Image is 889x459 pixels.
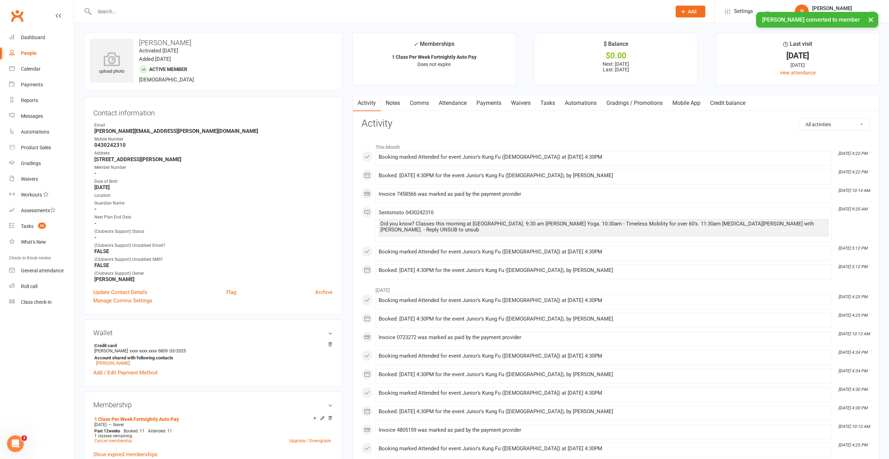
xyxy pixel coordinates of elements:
[93,451,158,458] a: Show expired memberships
[353,95,381,111] a: Activity
[381,95,405,111] a: Notes
[113,422,124,427] span: Never
[838,331,870,336] i: [DATE] 10:13 AM
[783,40,812,52] div: Last visit
[94,192,333,199] div: Location
[139,48,178,54] time: Activated [DATE]
[838,424,870,429] i: [DATE] 10:13 AM
[94,214,333,221] div: Next Plan End Date
[838,188,870,193] i: [DATE] 10:14 AM
[94,156,333,163] strong: [STREET_ADDRESS][PERSON_NAME]
[795,5,809,19] div: JL
[9,279,74,294] a: Roll call
[9,187,74,203] a: Workouts
[379,173,829,179] div: Booked: [DATE] 4:30PM for the event Junior's Kung Fu ([DEMOGRAPHIC_DATA]), by [PERSON_NAME]
[94,422,107,427] span: [DATE]
[9,294,74,310] a: Class kiosk mode
[94,429,109,433] span: Past 12
[379,297,829,303] div: Booking marked Attended for event Junior's Kung Fu ([DEMOGRAPHIC_DATA]) at [DATE] 4:30PM
[541,52,691,59] div: $0.00
[289,438,331,443] a: Upgrade / Downgrade
[94,206,333,212] strong: -
[8,7,26,24] a: Clubworx
[96,360,130,366] a: [PERSON_NAME]
[149,66,187,72] span: Active member
[94,234,333,241] strong: -
[94,228,333,235] div: (Clubworx Support) Status
[472,95,506,111] a: Payments
[838,406,867,410] i: [DATE] 4:30 PM
[93,429,122,433] div: weeks
[602,95,668,111] a: Gradings / Promotions
[9,140,74,156] a: Product Sales
[21,82,43,87] div: Payments
[379,353,829,359] div: Booking marked Attended for event Junior's Kung Fu ([DEMOGRAPHIC_DATA]) at [DATE] 4:30PM
[379,191,829,197] div: Invoice 7458566 was marked as paid by the payment provider
[668,95,705,111] a: Mobile App
[9,30,74,45] a: Dashboard
[9,263,74,279] a: General attendance kiosk mode
[21,208,56,213] div: Assessments
[838,368,867,373] i: [DATE] 4:34 PM
[93,296,152,305] a: Manage Comms Settings
[93,342,333,367] li: [PERSON_NAME]
[362,140,870,151] li: This Month
[838,443,867,447] i: [DATE] 4:25 PM
[226,288,236,296] a: Flag
[506,95,535,111] a: Waivers
[94,433,132,438] span: 1 classes remaining
[7,435,24,452] iframe: Intercom live chat
[541,61,691,72] p: Next: [DATE] Last: [DATE]
[21,145,51,150] div: Product Sales
[94,164,333,171] div: Member Number
[21,284,37,289] div: Roll call
[94,343,329,348] strong: Credit card
[734,3,753,19] span: Settings
[94,256,333,263] div: (Clubworx Support) Unsubbed SMS?
[90,39,336,46] h3: [PERSON_NAME]
[94,438,132,443] a: Cancel membership
[148,429,172,433] span: Attended: 11
[379,335,829,340] div: Invoice 0723272 was marked as paid by the payment provider
[94,184,333,191] strong: [DATE]
[838,350,867,355] i: [DATE] 4:34 PM
[90,52,133,75] div: upload photo
[94,248,333,254] strong: FALSE
[93,368,157,377] a: Add / Edit Payment Method
[9,234,74,250] a: What's New
[812,12,869,18] div: Head Academy Leichhardt
[362,118,870,129] h3: Activity
[94,150,333,157] div: Address
[94,262,333,268] strong: FALSE
[38,223,46,229] span: 30
[838,207,867,211] i: [DATE] 9:35 AM
[94,242,333,249] div: (Clubworx Support) Unsubbed Email?
[417,62,451,67] span: Does not expire
[93,288,147,296] a: Update Contact Details
[379,249,829,255] div: Booking marked Attended for event Junior's Kung Fu ([DEMOGRAPHIC_DATA]) at [DATE] 4:30PM
[94,170,333,177] strong: -
[9,45,74,61] a: People
[21,192,42,198] div: Workouts
[434,95,472,111] a: Attendance
[865,12,877,27] button: ×
[21,98,38,103] div: Reports
[9,203,74,218] a: Assessments
[9,156,74,171] a: Gradings
[21,239,46,245] div: What's New
[392,54,476,60] strong: 1 Class Per Week Fortnightly Auto Pay
[94,200,333,207] div: Guardian Name
[21,160,41,166] div: Gradings
[535,95,560,111] a: Tasks
[405,95,434,111] a: Comms
[21,268,64,273] div: General attendance
[21,66,41,72] div: Calendar
[723,61,873,69] div: [DATE]
[379,209,433,216] span: Sent sms to 0430242310
[379,409,829,415] div: Booked: [DATE] 4:30PM for the event Junior's Kung Fu ([DEMOGRAPHIC_DATA]), by [PERSON_NAME]
[379,427,829,433] div: Invoice 4805159 was marked as paid by the payment provider
[688,9,697,14] span: Add
[838,313,867,318] i: [DATE] 4:25 PM
[723,52,873,59] div: [DATE]
[379,154,829,160] div: Booking marked Attended for event Junior's Kung Fu ([DEMOGRAPHIC_DATA]) at [DATE] 4:30PM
